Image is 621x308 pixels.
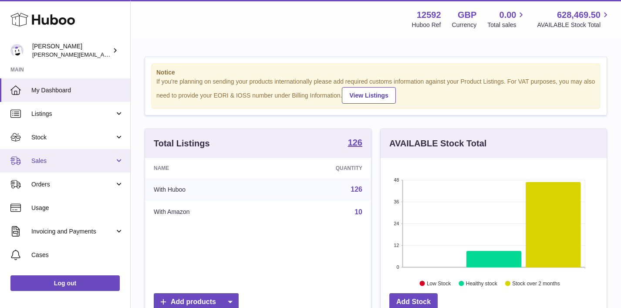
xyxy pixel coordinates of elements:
text: 12 [394,243,399,248]
strong: 126 [348,138,362,147]
text: Healthy stock [466,280,498,286]
a: 10 [354,208,362,216]
a: View Listings [342,87,395,104]
a: 126 [351,186,362,193]
span: Sales [31,157,115,165]
div: Huboo Ref [412,21,441,29]
h3: AVAILABLE Stock Total [389,138,486,149]
a: Log out [10,275,120,291]
th: Name [145,158,269,178]
a: 126 [348,138,362,149]
span: Usage [31,204,124,212]
h3: Total Listings [154,138,210,149]
span: 0.00 [499,9,516,21]
div: [PERSON_NAME] [32,42,111,59]
span: Total sales [487,21,526,29]
img: alessandra@kiwivapor.com [10,44,24,57]
text: 24 [394,221,399,226]
strong: GBP [458,9,476,21]
strong: Notice [156,68,595,77]
strong: 12592 [417,9,441,21]
span: Invoicing and Payments [31,227,115,236]
div: If you're planning on sending your products internationally please add required customs informati... [156,78,595,104]
text: 48 [394,177,399,183]
span: My Dashboard [31,86,124,95]
td: With Huboo [145,178,269,201]
td: With Amazon [145,201,269,223]
span: 628,469.50 [557,9,601,21]
a: 0.00 Total sales [487,9,526,29]
text: 36 [394,199,399,204]
span: [PERSON_NAME][EMAIL_ADDRESS][DOMAIN_NAME] [32,51,175,58]
text: Low Stock [427,280,451,286]
span: Stock [31,133,115,142]
text: 0 [396,264,399,270]
th: Quantity [269,158,371,178]
text: Stock over 2 months [512,280,560,286]
span: Cases [31,251,124,259]
span: AVAILABLE Stock Total [537,21,611,29]
span: Orders [31,180,115,189]
div: Currency [452,21,477,29]
a: 628,469.50 AVAILABLE Stock Total [537,9,611,29]
span: Listings [31,110,115,118]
